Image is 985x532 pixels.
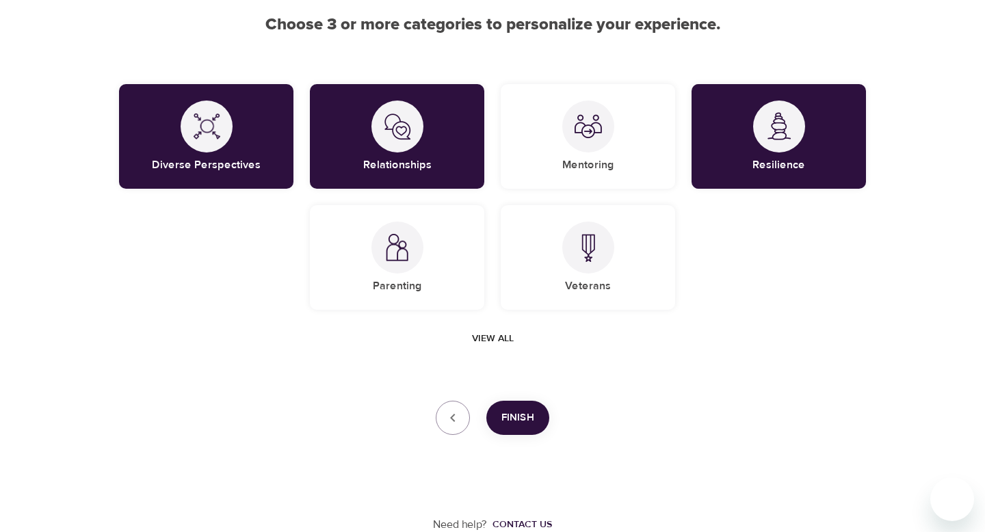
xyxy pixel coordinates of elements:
h5: Veterans [565,279,611,293]
h5: Diverse Perspectives [152,158,261,172]
img: Diverse Perspectives [193,113,220,140]
img: Resilience [765,112,793,140]
div: MentoringMentoring [501,84,675,189]
h5: Resilience [752,158,805,172]
h5: Parenting [373,279,422,293]
h5: Mentoring [562,158,614,172]
div: ParentingParenting [310,205,484,310]
span: Finish [501,409,534,427]
button: View all [467,326,519,351]
div: ResilienceResilience [692,84,866,189]
a: Contact us [487,518,552,531]
img: Mentoring [575,113,602,140]
iframe: Button to launch messaging window [930,477,974,521]
div: Contact us [492,518,552,531]
span: View all [472,330,514,347]
div: VeteransVeterans [501,205,675,310]
div: RelationshipsRelationships [310,84,484,189]
button: Finish [486,401,549,435]
h5: Relationships [363,158,432,172]
h2: Choose 3 or more categories to personalize your experience. [119,15,866,35]
div: Diverse PerspectivesDiverse Perspectives [119,84,293,189]
img: Relationships [384,113,411,140]
img: Parenting [384,234,411,262]
img: Veterans [575,234,602,262]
